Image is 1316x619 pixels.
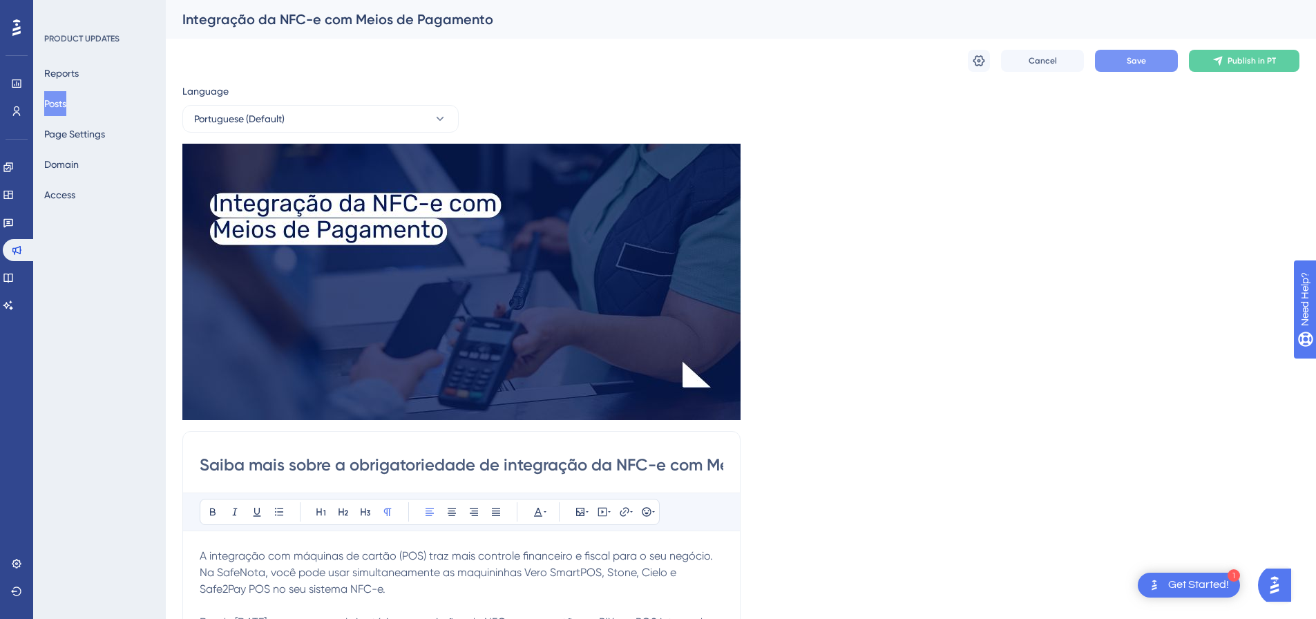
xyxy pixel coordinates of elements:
button: Save [1095,50,1178,72]
span: Language [182,83,229,99]
button: Portuguese (Default) [182,105,459,133]
button: Posts [44,91,66,116]
span: Cancel [1029,55,1057,66]
span: Na SafeNota, você pode usar simultaneamente as maquininhas Vero SmartPOS, Stone, Cielo e Safe2Pay... [200,566,679,596]
button: Page Settings [44,122,105,146]
span: A integração com máquinas de cartão (POS) traz mais controle financeiro e fiscal para o seu negócio. [200,549,713,562]
div: PRODUCT UPDATES [44,33,120,44]
button: Access [44,182,75,207]
button: Reports [44,61,79,86]
input: Post Title [200,454,723,476]
img: launcher-image-alternative-text [1146,577,1163,593]
span: Publish in PT [1228,55,1276,66]
div: Open Get Started! checklist, remaining modules: 1 [1138,573,1240,598]
span: Save [1127,55,1146,66]
div: Integração da NFC-e com Meios de Pagamento [182,10,1265,29]
div: 1 [1228,569,1240,582]
div: Get Started! [1168,578,1229,593]
span: Need Help? [32,3,86,20]
img: file-1757708148464.jpg [182,144,741,420]
button: Cancel [1001,50,1084,72]
button: Publish in PT [1189,50,1299,72]
span: Portuguese (Default) [194,111,285,127]
iframe: UserGuiding AI Assistant Launcher [1258,564,1299,606]
button: Domain [44,152,79,177]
